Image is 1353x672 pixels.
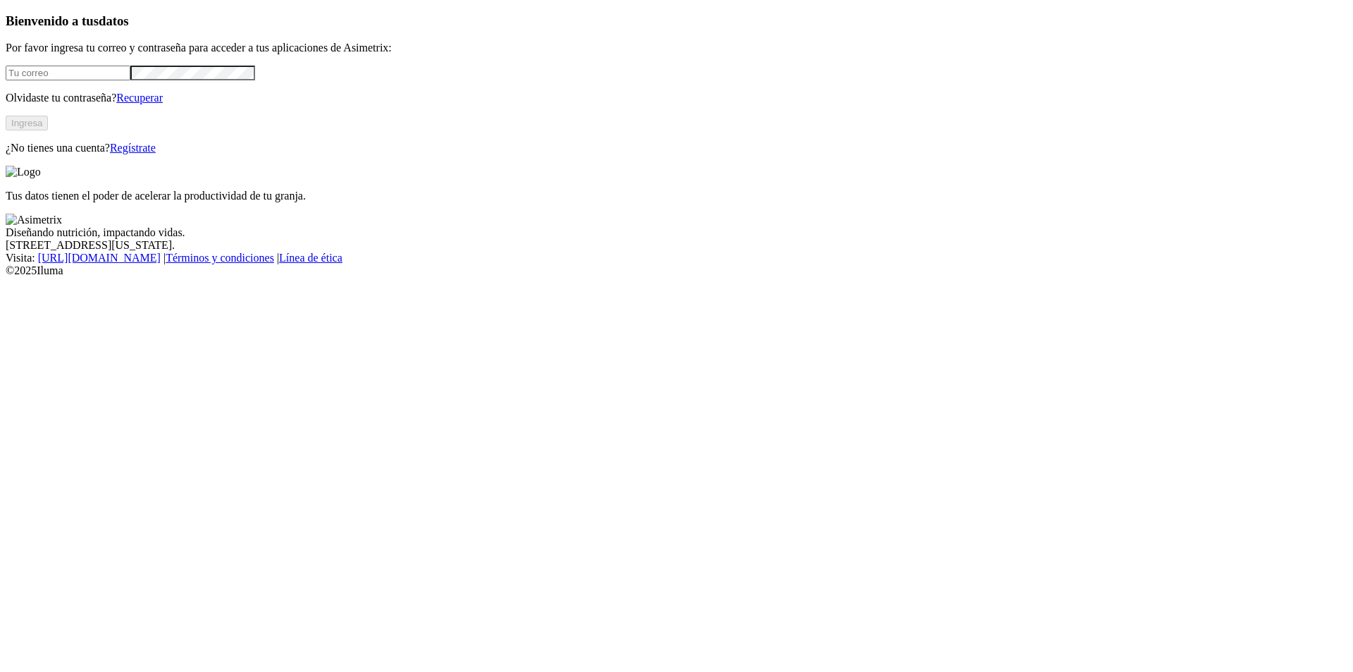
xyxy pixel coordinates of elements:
[166,252,274,264] a: Términos y condiciones
[6,116,48,130] button: Ingresa
[6,92,1347,104] p: Olvidaste tu contraseña?
[6,190,1347,202] p: Tus datos tienen el poder de acelerar la productividad de tu granja.
[6,214,62,226] img: Asimetrix
[279,252,342,264] a: Línea de ética
[6,252,1347,264] div: Visita : | |
[6,66,130,80] input: Tu correo
[110,142,156,154] a: Regístrate
[6,142,1347,154] p: ¿No tienes una cuenta?
[116,92,163,104] a: Recuperar
[38,252,161,264] a: [URL][DOMAIN_NAME]
[6,42,1347,54] p: Por favor ingresa tu correo y contraseña para acceder a tus aplicaciones de Asimetrix:
[6,239,1347,252] div: [STREET_ADDRESS][US_STATE].
[6,264,1347,277] div: © 2025 Iluma
[99,13,129,28] span: datos
[6,13,1347,29] h3: Bienvenido a tus
[6,166,41,178] img: Logo
[6,226,1347,239] div: Diseñando nutrición, impactando vidas.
